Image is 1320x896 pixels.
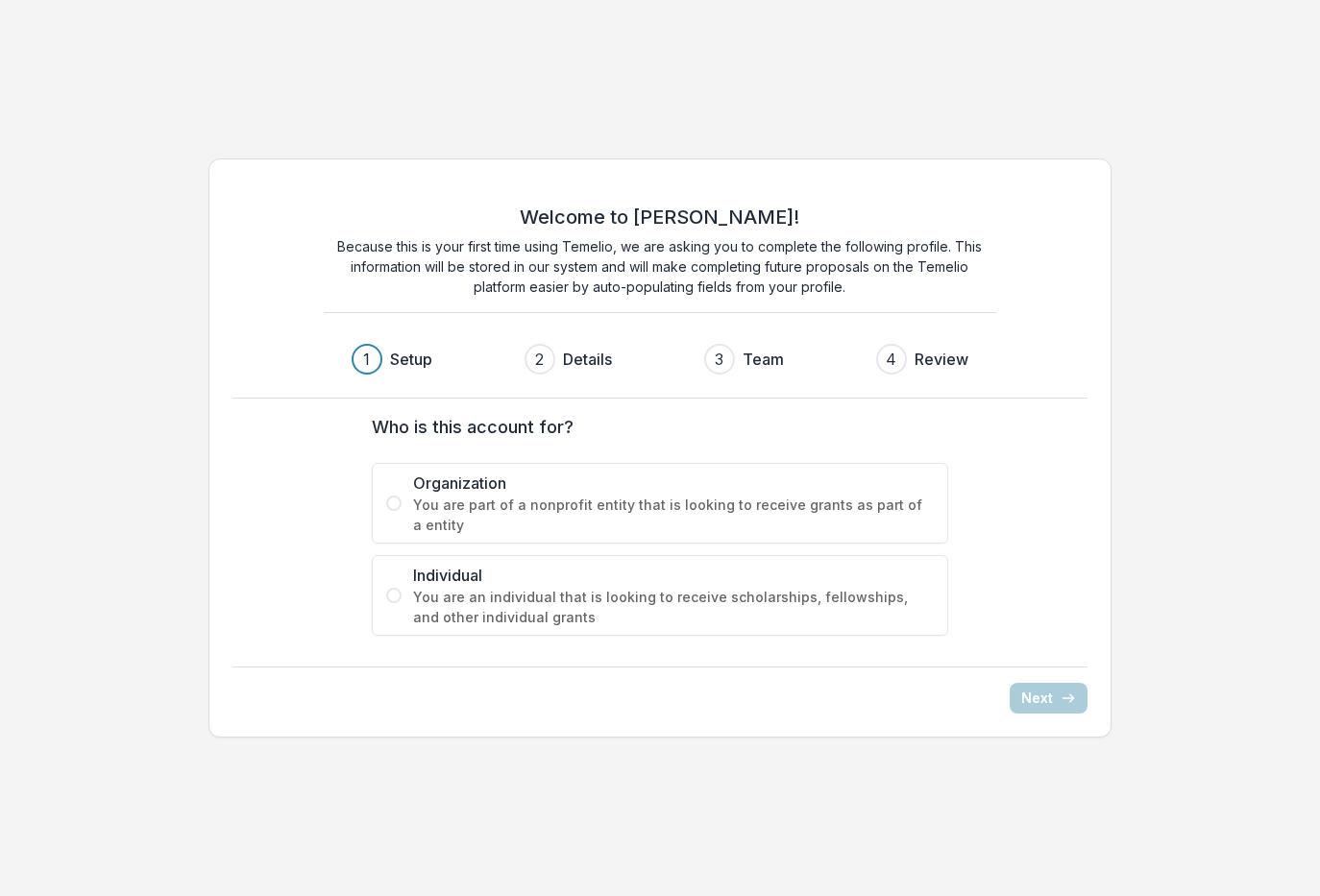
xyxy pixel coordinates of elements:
span: You are an individual that is looking to receive scholarships, fellowships, and other individual ... [413,587,934,627]
div: 1 [363,348,370,371]
div: Progress [352,344,968,375]
h3: Team [743,348,784,371]
h3: Details [563,348,612,371]
span: You are part of a nonprofit entity that is looking to receive grants as part of a entity [413,495,934,535]
h3: Setup [390,348,432,371]
button: Next [1010,683,1088,714]
div: 4 [886,348,896,371]
div: 3 [715,348,723,371]
p: Because this is your first time using Temelio, we are asking you to complete the following profil... [324,236,996,297]
h2: Welcome to [PERSON_NAME]! [520,206,799,229]
div: 2 [535,348,544,371]
span: Individual [413,564,934,587]
label: Who is this account for? [372,414,937,440]
span: Organization [413,472,934,495]
h3: Review [915,348,968,371]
